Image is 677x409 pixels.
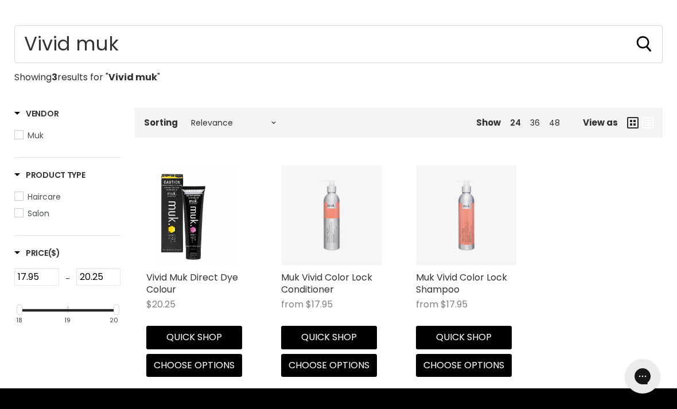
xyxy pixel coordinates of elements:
[146,354,242,377] button: Choose options
[281,354,377,377] button: Choose options
[14,247,60,259] h3: Price($)
[476,116,501,128] span: Show
[108,71,157,84] strong: Vivid muk
[281,298,304,311] span: from
[146,271,238,296] a: Vivid Muk Direct Dye Colour
[306,298,333,311] span: $17.95
[510,117,521,128] a: 24
[52,71,57,84] strong: 3
[146,165,247,266] a: Vivid Muk Direct Dye Colour
[14,25,663,63] input: Search
[14,207,120,220] a: Salon
[14,247,60,259] span: Price
[14,129,120,142] a: Muk
[154,359,235,372] span: Choose options
[416,354,512,377] button: Choose options
[416,326,512,349] button: Quick shop
[28,191,61,202] span: Haircare
[14,190,120,203] a: Haircare
[28,208,49,219] span: Salon
[144,118,178,127] label: Sorting
[441,298,468,311] span: $17.95
[530,117,540,128] a: 36
[110,317,118,324] div: 20
[281,326,377,349] button: Quick shop
[281,271,372,296] a: Muk Vivid Color Lock Conditioner
[14,108,59,119] h3: Vendor
[416,271,507,296] a: Muk Vivid Color Lock Shampoo
[14,169,85,181] h3: Product Type
[620,355,666,398] iframe: Gorgias live chat messenger
[157,165,235,266] img: Vivid Muk Direct Dye Colour
[64,317,71,324] div: 19
[14,268,59,286] input: Min Price
[281,165,382,266] img: Muk Vivid Color Lock Conditioner
[583,118,618,127] span: View as
[146,326,242,349] button: Quick shop
[14,72,663,83] p: Showing results for " "
[423,359,504,372] span: Choose options
[416,165,516,266] img: Muk Vivid Color Lock Shampoo
[289,359,369,372] span: Choose options
[48,247,60,259] span: ($)
[76,268,121,286] input: Max Price
[16,317,22,324] div: 18
[146,298,176,311] span: $20.25
[635,35,653,53] button: Search
[416,298,438,311] span: from
[549,117,560,128] a: 48
[59,268,76,289] div: -
[28,130,44,141] span: Muk
[14,25,663,63] form: Product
